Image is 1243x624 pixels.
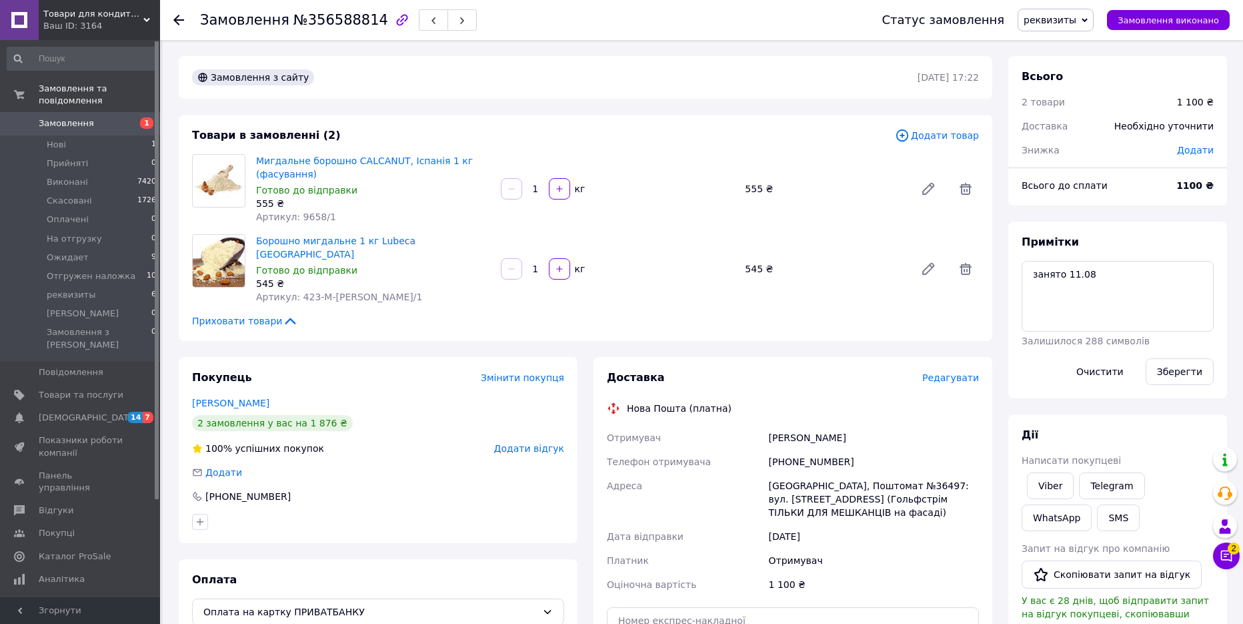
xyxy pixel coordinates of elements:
[39,117,94,129] span: Замовлення
[1177,145,1214,155] span: Додати
[915,176,942,202] a: Редагувати
[39,366,103,378] span: Повідомлення
[895,128,979,143] span: Додати товар
[607,579,696,590] span: Оціночна вартість
[151,326,156,350] span: 0
[1022,561,1202,589] button: Скопіювати запит на відгук
[481,372,564,383] span: Змінити покупця
[192,442,324,455] div: успішних покупок
[192,371,252,384] span: Покупець
[205,467,242,478] span: Додати
[7,47,157,71] input: Пошук
[293,12,388,28] span: №356588814
[952,176,979,202] span: Видалити
[1107,10,1230,30] button: Замовлення виконано
[192,398,269,408] a: [PERSON_NAME]
[256,277,490,290] div: 545 ₴
[607,371,665,384] span: Доставка
[571,182,587,196] div: кг
[1022,121,1068,131] span: Доставка
[1228,543,1240,555] span: 2
[1118,15,1219,25] span: Замовлення виконано
[766,549,982,573] div: Отримувач
[39,596,123,620] span: Інструменти веб-майстра та SEO
[193,157,245,206] img: Мигдальне борошно CALCАNUT, Іспанія 1 кг (фасування)
[915,256,942,282] a: Редагувати
[918,72,979,83] time: [DATE] 17:22
[47,326,151,350] span: Замовлення з [PERSON_NAME]
[127,412,143,423] span: 14
[1097,505,1140,531] button: SMS
[143,412,153,423] span: 7
[151,289,156,301] span: 6
[882,13,1005,27] div: Статус замовлення
[1106,111,1222,141] div: Необхідно уточнити
[151,252,156,264] span: 9
[1176,180,1214,191] b: 1100 ₴
[256,292,422,302] span: Артикул: 423-М-[PERSON_NAME]/1
[192,415,353,431] div: 2 замовлення у вас на 1 876 ₴
[192,129,341,141] span: Товари в замовленні (2)
[205,443,232,454] span: 100%
[137,176,156,188] span: 7420
[47,270,135,282] span: Отгружен наложка
[571,262,587,276] div: кг
[39,505,73,517] span: Відгуки
[39,470,123,494] span: Панель управління
[151,308,156,320] span: 0
[39,527,75,539] span: Покупці
[1024,15,1076,25] span: реквизиты
[193,235,245,287] img: Борошно мигдальне 1 кг Lubeca Германия
[607,481,642,491] span: Адреса
[192,69,314,85] div: Замовлення з сайту
[137,195,156,207] span: 1726
[740,260,910,278] div: 545 ₴
[1022,428,1038,441] span: Дії
[151,214,156,226] span: 0
[256,265,357,276] span: Готово до відправки
[607,555,649,566] span: Платник
[47,214,89,226] span: Оплачені
[1079,473,1144,499] a: Telegram
[192,573,237,586] span: Оплата
[47,195,92,207] span: Скасовані
[43,20,160,32] div: Ваш ID: 3164
[203,605,537,619] span: Оплата на картку ПРИВАТБАНКУ
[1065,358,1135,385] button: Очистити
[766,573,982,597] div: 1 100 ₴
[1213,543,1240,569] button: Чат з покупцем2
[1146,358,1214,385] button: Зберегти
[766,450,982,474] div: [PHONE_NUMBER]
[1177,95,1214,109] div: 1 100 ₴
[1022,336,1150,346] span: Залишилося 288 символів
[256,212,336,222] span: Артикул: 9658/1
[47,308,119,320] span: [PERSON_NAME]
[1022,455,1121,466] span: Написати покупцеві
[200,12,289,28] span: Замовлення
[766,525,982,549] div: [DATE]
[47,289,95,301] span: реквизиты
[1022,70,1063,83] span: Всього
[39,412,137,424] span: [DEMOGRAPHIC_DATA]
[494,443,564,454] span: Додати відгук
[192,314,298,328] span: Приховати товари
[147,270,156,282] span: 10
[204,490,292,503] div: [PHONE_NUMBER]
[256,197,490,210] div: 555 ₴
[766,426,982,450] div: [PERSON_NAME]
[607,456,711,467] span: Телефон отримувача
[922,372,979,383] span: Редагувати
[151,158,156,170] span: 0
[151,233,156,245] span: 0
[740,180,910,198] div: 555 ₴
[47,252,89,264] span: Ожидает
[256,236,415,260] a: Борошно мигдальне 1 кг Lubeca [GEOGRAPHIC_DATA]
[624,402,735,415] div: Нова Пошта (платна)
[39,83,160,107] span: Замовлення та повідомлення
[1022,180,1108,191] span: Всього до сплати
[1022,145,1060,155] span: Знижка
[256,185,357,196] span: Готово до відправки
[39,389,123,401] span: Товари та послуги
[1022,236,1079,248] span: Примітки
[39,434,123,458] span: Показники роботи компанії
